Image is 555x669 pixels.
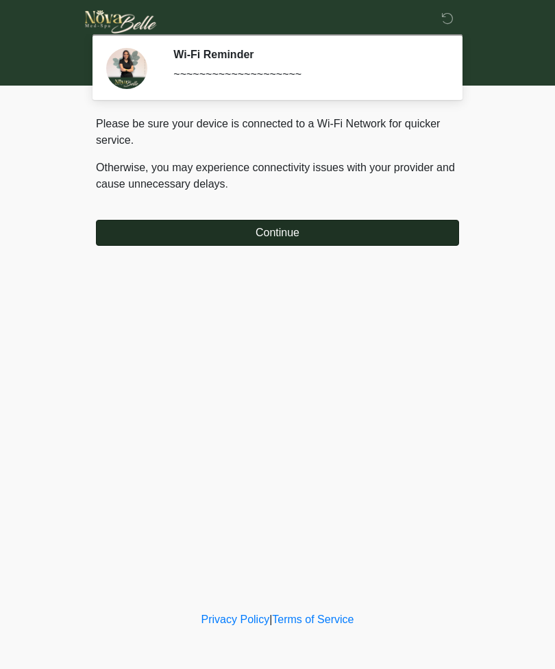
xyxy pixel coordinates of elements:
[269,614,272,625] a: |
[106,48,147,89] img: Agent Avatar
[96,116,459,149] p: Please be sure your device is connected to a Wi-Fi Network for quicker service.
[96,160,459,192] p: Otherwise, you may experience connectivity issues with your provider and cause unnecessary delays
[173,48,439,61] h2: Wi-Fi Reminder
[225,178,228,190] span: .
[173,66,439,83] div: ~~~~~~~~~~~~~~~~~~~~
[82,10,160,34] img: Novabelle medspa Logo
[96,220,459,246] button: Continue
[201,614,270,625] a: Privacy Policy
[272,614,354,625] a: Terms of Service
